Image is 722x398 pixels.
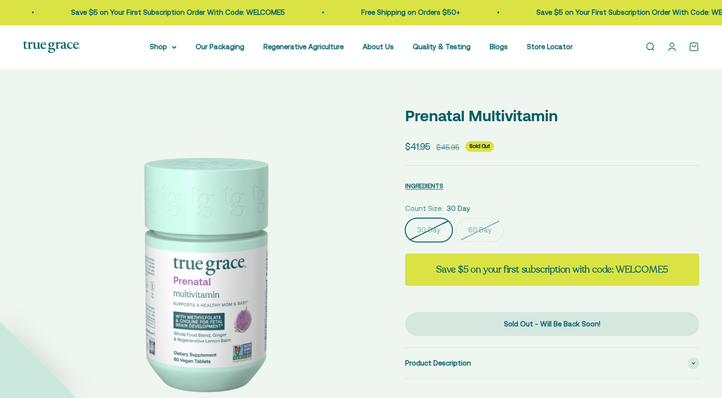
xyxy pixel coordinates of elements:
[263,42,344,51] a: Regenerative Agriculture
[527,42,573,51] a: Store Locator
[413,42,471,51] a: Quality & Testing
[405,357,471,369] span: Product Description
[363,42,394,51] a: About Us
[436,263,668,276] strong: Save $5 on your first subscription with code: WELCOME5
[70,7,284,18] p: Save $5 on Your First Subscription Order With Code: WELCOME5
[405,203,443,214] legend: Count Size:
[405,104,699,128] p: Prenatal Multivitamin
[150,41,177,52] summary: Shop
[405,182,443,189] span: INGREDIENTS
[447,203,470,214] span: 30 Day
[405,139,430,154] sale-price: $41.95
[436,142,460,153] compare-at-price: $45.95
[405,348,699,378] summary: Product Description
[490,42,508,51] a: Blogs
[360,8,459,16] a: Free Shipping on Orders $50+
[405,180,443,191] button: INGREDIENTS
[465,141,494,152] sold-out-badge: Sold Out
[424,318,680,330] div: Sold Out - Will Be Back Soon!
[405,312,699,336] button: Sold Out - Will Be Back Soon!
[196,42,244,51] a: Our Packaging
